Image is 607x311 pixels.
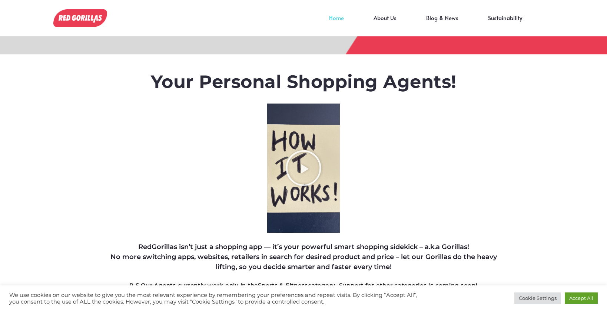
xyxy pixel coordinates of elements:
a: About Us [359,18,411,29]
a: Home [314,18,359,29]
a: Cookie Settings [514,292,561,304]
a: Sustainability [473,18,537,29]
strong: P.S. [129,282,141,289]
a: Blog & News [411,18,473,29]
strong: Our Agents currently work only in the category. Support for other categories is coming soon! [129,282,477,289]
div: Play Video about RedGorillas How it Works [285,150,322,187]
div: We use cookies on our website to give you the most relevant experience by remembering your prefer... [9,292,421,305]
a: Accept All [565,292,598,304]
img: RedGorillas Shopping App! [53,9,107,27]
strong: Sports & Fitness [258,282,308,289]
h1: Your Personal Shopping Agents! [102,71,505,93]
h4: RedGorillas isn’t just a shopping app — it’s your powerful smart shopping sidekick – a.k.a Gorill... [102,242,505,272]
